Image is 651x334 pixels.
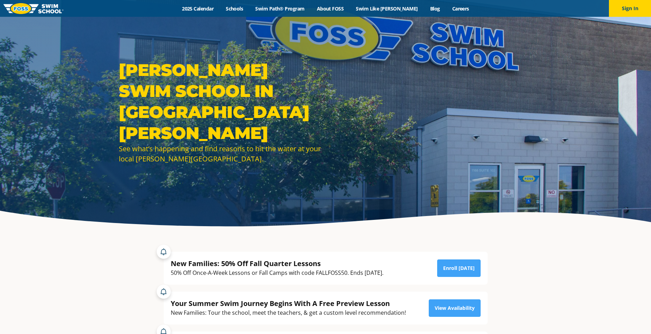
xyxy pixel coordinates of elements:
div: 50% Off Once-A-Week Lessons or Fall Camps with code FALLFOSS50. Ends [DATE]. [171,268,384,278]
a: Blog [424,5,446,12]
div: See what’s happening and find reasons to hit the water at your local [PERSON_NAME][GEOGRAPHIC_DATA]. [119,144,322,164]
div: Your Summer Swim Journey Begins With A Free Preview Lesson [171,299,406,308]
div: New Families: Tour the school, meet the teachers, & get a custom level recommendation! [171,308,406,318]
a: About FOSS [311,5,350,12]
a: Swim Path® Program [249,5,311,12]
a: Careers [446,5,475,12]
a: 2025 Calendar [176,5,220,12]
a: Enroll [DATE] [437,259,481,277]
div: New Families: 50% Off Fall Quarter Lessons [171,259,384,268]
img: FOSS Swim School Logo [4,3,63,14]
a: View Availability [429,299,481,317]
h1: [PERSON_NAME] Swim School in [GEOGRAPHIC_DATA][PERSON_NAME] [119,60,322,144]
a: Schools [220,5,249,12]
a: Swim Like [PERSON_NAME] [350,5,424,12]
